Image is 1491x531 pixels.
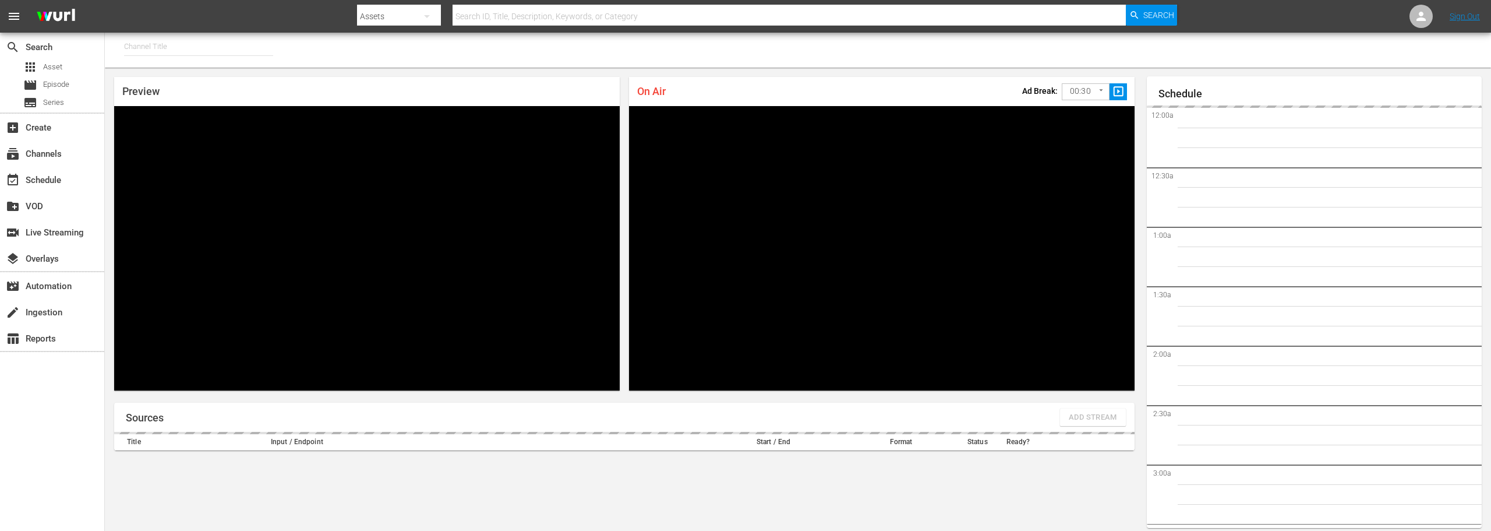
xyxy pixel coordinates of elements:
span: Search [6,40,20,54]
button: Search [1126,5,1177,26]
span: Automation [6,279,20,293]
span: Live Streaming [6,226,20,240]
span: menu [7,9,21,23]
span: Series [43,97,64,108]
p: Ad Break: [1022,86,1058,96]
th: Title [114,434,267,451]
h1: Sources [126,412,164,424]
span: Create [6,121,20,135]
span: Episode [23,78,37,92]
span: Reports [6,332,20,346]
span: On Air [637,85,666,97]
th: Start / End [697,434,850,451]
div: Video Player [114,106,620,391]
th: Status [952,434,1004,451]
span: Search [1143,5,1174,26]
span: Asset [23,60,37,74]
span: VOD [6,199,20,213]
div: Video Player [629,106,1135,391]
th: Ready? [1003,434,1054,451]
span: Schedule [6,173,20,187]
span: Overlays [6,252,20,266]
a: Sign Out [1450,12,1480,21]
span: Ingestion [6,305,20,319]
img: ans4CAIJ8jUAAAAAAAAAAAAAAAAAAAAAAAAgQb4GAAAAAAAAAAAAAAAAAAAAAAAAJMjXAAAAAAAAAAAAAAAAAAAAAAAAgAT5G... [28,3,84,30]
span: Asset [43,61,62,73]
span: Series [23,96,37,110]
div: 00:30 [1062,80,1110,103]
th: Format [850,434,952,451]
span: Episode [43,79,69,90]
span: Channels [6,147,20,161]
span: slideshow_sharp [1112,85,1125,99]
h1: Schedule [1158,88,1482,100]
th: Input / Endpoint [267,434,697,451]
span: Preview [122,85,160,97]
